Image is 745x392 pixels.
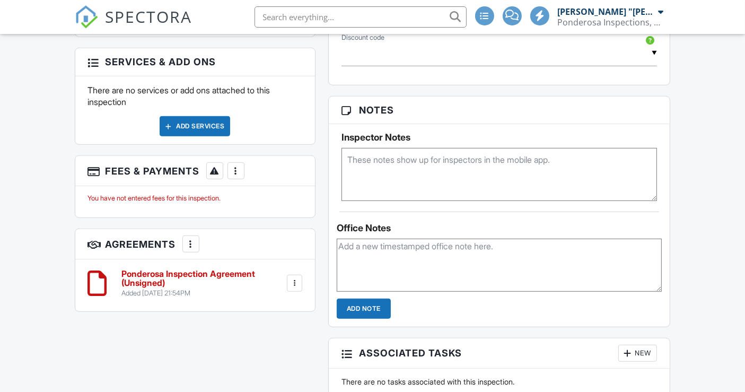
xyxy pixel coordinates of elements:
[75,48,315,76] h3: Services & Add ons
[359,346,462,360] span: Associated Tasks
[160,116,230,136] div: Add Services
[88,194,302,203] div: You have not entered fees for this inspection.
[341,132,658,143] h5: Inspector Notes
[75,5,98,29] img: The Best Home Inspection Software - Spectora
[75,229,315,259] h3: Agreements
[122,289,285,298] div: Added [DATE] 21:54PM
[122,269,285,298] a: Ponderosa Inspection Agreement (Unsigned) Added [DATE] 21:54PM
[255,6,467,28] input: Search everything...
[75,14,192,37] a: SPECTORA
[337,223,662,233] div: Office Notes
[75,76,315,145] div: There are no services or add ons attached to this inspection
[106,5,192,28] span: SPECTORA
[122,269,285,288] h6: Ponderosa Inspection Agreement (Unsigned)
[75,156,315,186] h3: Fees & Payments
[558,17,664,28] div: Ponderosa Inspections, LLC
[618,345,657,362] div: New
[558,6,656,17] div: [PERSON_NAME] "[PERSON_NAME]" [PERSON_NAME]
[341,33,384,42] label: Discount code
[335,377,664,387] div: There are no tasks associated with this inspection.
[329,97,670,124] h3: Notes
[337,299,391,319] input: Add Note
